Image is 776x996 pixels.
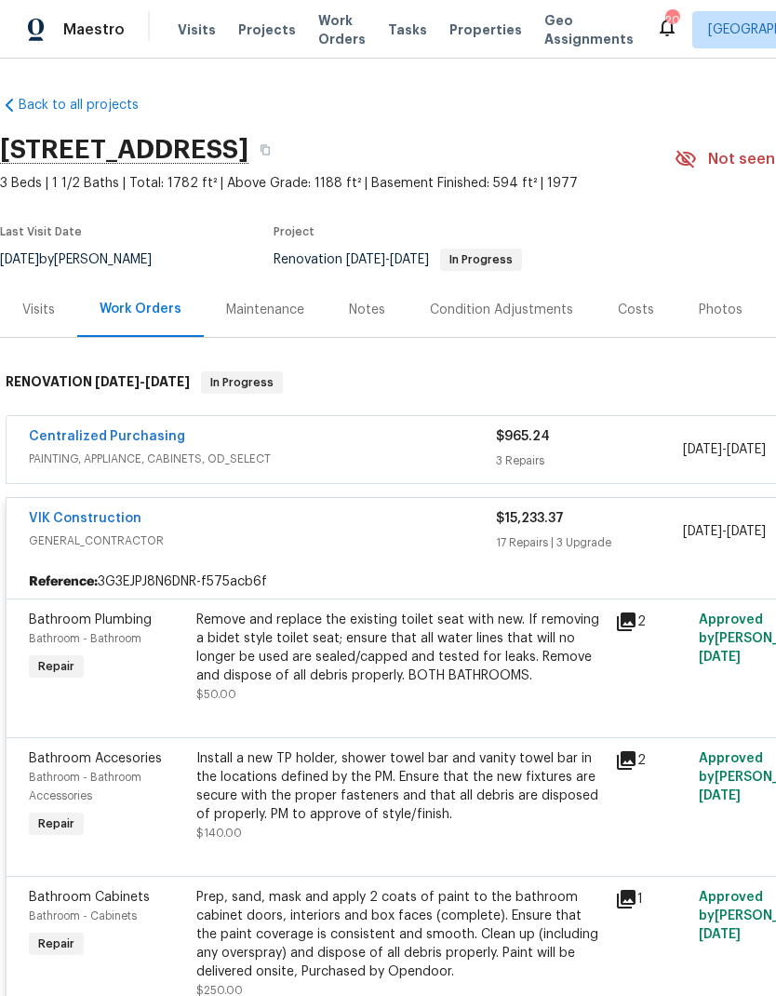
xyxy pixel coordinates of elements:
span: Bathroom - Cabinets [29,910,137,922]
span: In Progress [203,373,281,392]
div: Condition Adjustments [430,301,573,319]
span: [DATE] [699,928,741,941]
div: Work Orders [100,300,181,318]
span: $965.24 [496,430,550,443]
div: 2 [615,611,688,633]
span: Project [274,226,314,237]
span: PAINTING, APPLIANCE, CABINETS, OD_SELECT [29,450,496,468]
span: Visits [178,20,216,39]
span: Repair [31,814,82,833]
span: $50.00 [196,689,236,700]
span: Bathroom Accesories [29,752,162,765]
div: Notes [349,301,385,319]
span: [DATE] [683,525,722,538]
div: 2 [615,749,688,772]
span: Work Orders [318,11,366,48]
span: Properties [449,20,522,39]
span: $140.00 [196,828,242,839]
span: - [95,375,190,388]
div: Remove and replace the existing toilet seat with new. If removing a bidet style toilet seat; ensu... [196,611,604,685]
div: 3 Repairs [496,451,683,470]
span: Geo Assignments [544,11,634,48]
span: [DATE] [727,525,766,538]
span: Bathroom Plumbing [29,613,152,626]
span: Repair [31,935,82,953]
span: [DATE] [145,375,190,388]
a: VIK Construction [29,512,141,525]
span: [DATE] [683,443,722,456]
span: [DATE] [727,443,766,456]
span: [DATE] [390,253,429,266]
span: [DATE] [699,651,741,664]
div: Maintenance [226,301,304,319]
span: Tasks [388,23,427,36]
span: Maestro [63,20,125,39]
span: - [683,440,766,459]
div: Photos [699,301,743,319]
div: 20 [665,11,678,30]
div: Visits [22,301,55,319]
div: 1 [615,888,688,910]
span: [DATE] [95,375,140,388]
span: Renovation [274,253,522,266]
span: Bathroom - Bathroom Accessories [29,772,141,801]
b: Reference: [29,572,98,591]
button: Copy Address [248,133,282,167]
h6: RENOVATION [6,371,190,394]
span: Repair [31,657,82,676]
span: Bathroom Cabinets [29,891,150,904]
span: $15,233.37 [496,512,564,525]
span: - [346,253,429,266]
span: - [683,522,766,541]
div: Install a new TP holder, shower towel bar and vanity towel bar in the locations defined by the PM... [196,749,604,824]
span: In Progress [442,254,520,265]
span: GENERAL_CONTRACTOR [29,532,496,550]
span: [DATE] [346,253,385,266]
div: Costs [618,301,654,319]
span: $250.00 [196,985,243,996]
div: 17 Repairs | 3 Upgrade [496,533,683,552]
a: Centralized Purchasing [29,430,185,443]
span: [DATE] [699,789,741,802]
div: Prep, sand, mask and apply 2 coats of paint to the bathroom cabinet doors, interiors and box face... [196,888,604,981]
span: Projects [238,20,296,39]
span: Bathroom - Bathroom [29,633,141,644]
